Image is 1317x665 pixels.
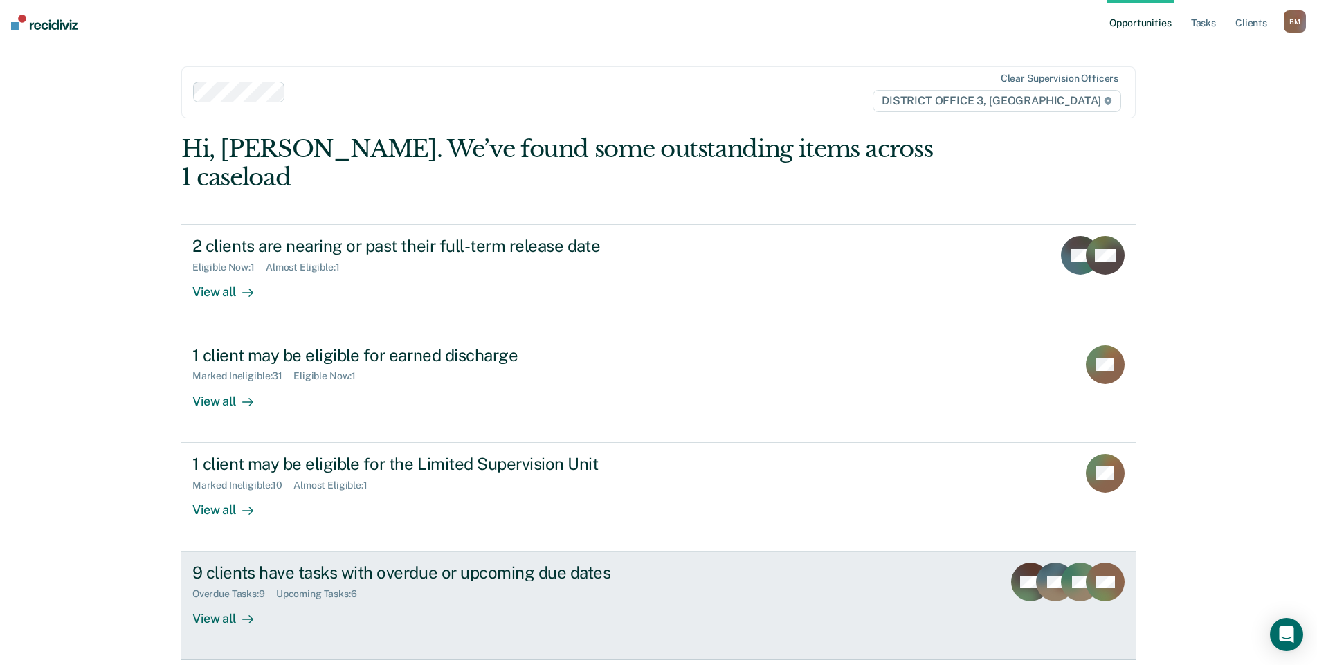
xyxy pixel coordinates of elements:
[181,224,1136,334] a: 2 clients are nearing or past their full-term release dateEligible Now:1Almost Eligible:1View all
[181,552,1136,660] a: 9 clients have tasks with overdue or upcoming due datesOverdue Tasks:9Upcoming Tasks:6View all
[293,370,367,382] div: Eligible Now : 1
[266,262,351,273] div: Almost Eligible : 1
[1284,10,1306,33] button: BM
[192,563,678,583] div: 9 clients have tasks with overdue or upcoming due dates
[1284,10,1306,33] div: B M
[1001,73,1118,84] div: Clear supervision officers
[192,600,270,627] div: View all
[192,480,293,491] div: Marked Ineligible : 10
[293,480,379,491] div: Almost Eligible : 1
[192,588,276,600] div: Overdue Tasks : 9
[181,334,1136,443] a: 1 client may be eligible for earned dischargeMarked Ineligible:31Eligible Now:1View all
[181,135,945,192] div: Hi, [PERSON_NAME]. We’ve found some outstanding items across 1 caseload
[192,273,270,300] div: View all
[1270,618,1303,651] div: Open Intercom Messenger
[192,382,270,409] div: View all
[192,454,678,474] div: 1 client may be eligible for the Limited Supervision Unit
[192,345,678,365] div: 1 client may be eligible for earned discharge
[192,262,266,273] div: Eligible Now : 1
[873,90,1121,112] span: DISTRICT OFFICE 3, [GEOGRAPHIC_DATA]
[192,236,678,256] div: 2 clients are nearing or past their full-term release date
[181,443,1136,552] a: 1 client may be eligible for the Limited Supervision UnitMarked Ineligible:10Almost Eligible:1Vie...
[11,15,78,30] img: Recidiviz
[192,491,270,518] div: View all
[276,588,368,600] div: Upcoming Tasks : 6
[192,370,293,382] div: Marked Ineligible : 31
